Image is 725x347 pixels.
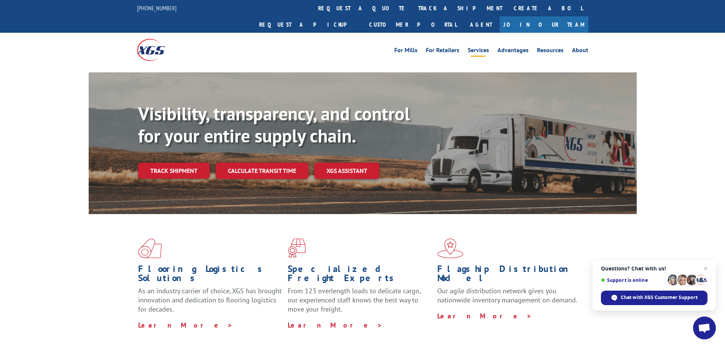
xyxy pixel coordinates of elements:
[288,286,432,320] p: From 123 overlength loads to delicate cargo, our experienced staff knows the best way to move you...
[621,294,698,301] span: Chat with XGS Customer Support
[437,286,577,304] span: Our agile distribution network gives you nationwide inventory management on demand.
[394,47,417,56] a: For Mills
[437,238,464,258] img: xgs-icon-flagship-distribution-model-red
[500,16,588,33] a: Join Our Team
[288,238,306,258] img: xgs-icon-focused-on-flooring-red
[462,16,500,33] a: Agent
[497,47,529,56] a: Advantages
[253,16,363,33] a: Request a pickup
[437,312,532,320] a: Learn More >
[216,163,308,179] a: Calculate transit time
[314,163,379,179] a: XGS ASSISTANT
[426,47,459,56] a: For Retailers
[537,47,564,56] a: Resources
[138,163,210,179] a: Track shipment
[468,47,489,56] a: Services
[601,277,665,283] span: Support is online
[363,16,462,33] a: Customer Portal
[288,264,432,286] h1: Specialized Freight Experts
[437,264,581,286] h1: Flagship Distribution Model
[138,321,233,329] a: Learn More >
[288,321,382,329] a: Learn More >
[701,264,710,273] span: Close chat
[601,291,707,305] div: Chat with XGS Customer Support
[601,265,707,272] span: Questions? Chat with us!
[138,264,282,286] h1: Flooring Logistics Solutions
[138,286,282,313] span: As an industry carrier of choice, XGS has brought innovation and dedication to flooring logistics...
[137,4,177,12] a: [PHONE_NUMBER]
[572,47,588,56] a: About
[138,102,410,147] b: Visibility, transparency, and control for your entire supply chain.
[138,238,162,258] img: xgs-icon-total-supply-chain-intelligence-red
[693,317,716,339] div: Open chat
